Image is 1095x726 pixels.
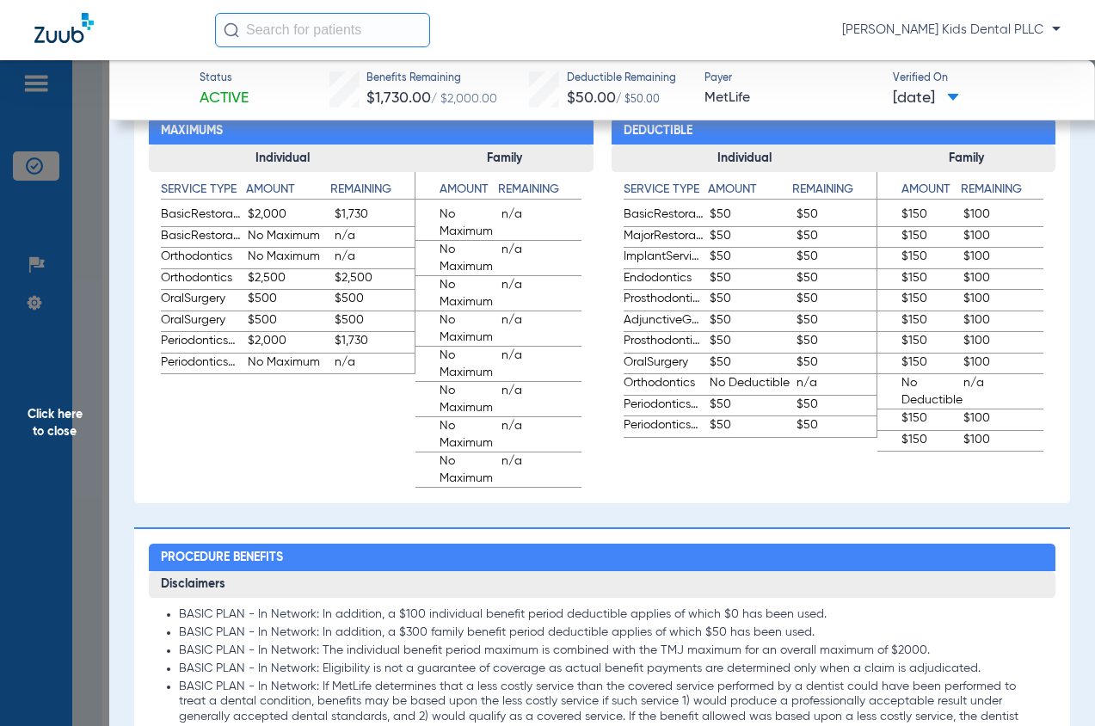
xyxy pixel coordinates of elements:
span: No Maximum [415,417,495,452]
span: $50 [797,290,877,311]
span: No Maximum [415,276,495,311]
span: $150 [877,248,957,268]
span: [DATE] [893,88,959,109]
li: BASIC PLAN - In Network: In addition, a $100 individual benefit period deductible applies of whic... [179,607,1043,623]
span: $2,500 [248,269,329,290]
li: BASIC PLAN - In Network: Eligibility is not a guarantee of coverage as actual benefit payments ar... [179,661,1043,677]
span: No Maximum [415,206,495,240]
span: Orthodontics [161,269,242,290]
span: AdjunctiveGeneralServices [624,311,704,332]
span: No Maximum [415,382,495,416]
span: n/a [501,417,581,452]
h2: Maximums [149,118,593,145]
span: $150 [877,354,957,374]
app-breakdown-title: Amount [708,181,792,206]
span: $1,730 [335,206,415,226]
h4: Amount [415,181,498,200]
span: $50 [710,206,790,226]
span: $50 [710,269,790,290]
span: Status [200,71,249,87]
span: No Deductible [877,374,957,409]
input: Search for patients [215,13,430,47]
span: $50 [797,269,877,290]
span: $150 [877,269,957,290]
li: BASIC PLAN - In Network: The individual benefit period maximum is combined with the TMJ maximum f... [179,643,1043,659]
h4: Amount [246,181,330,200]
span: $50 [797,396,877,416]
h3: Disclaimers [149,571,1055,599]
span: / $2,000.00 [431,93,497,105]
h4: Amount [877,181,960,200]
span: ProsthodonticsRemovable [624,290,704,311]
span: $100 [963,354,1043,374]
span: n/a [963,374,1043,409]
span: BasicRestorative [624,206,704,226]
span: $100 [963,332,1043,353]
span: $100 [963,227,1043,248]
h3: Individual [612,145,878,172]
h3: Family [415,145,593,172]
span: No Maximum [415,311,495,346]
span: $150 [877,206,957,226]
span: $500 [335,290,415,311]
app-breakdown-title: Amount [877,181,960,206]
span: n/a [797,374,877,395]
span: $100 [963,206,1043,226]
h4: Service Type [624,181,708,200]
span: $150 [877,311,957,332]
span: $100 [963,269,1043,290]
span: No Deductible [710,374,790,395]
img: Search Icon [224,22,239,38]
span: $100 [963,409,1043,430]
span: [PERSON_NAME] Kids Dental PLLC [842,22,1061,39]
span: $150 [877,332,957,353]
iframe: Chat Widget [1009,643,1095,726]
span: $100 [963,290,1043,311]
span: $500 [248,311,329,332]
span: No Maximum [415,241,495,275]
span: n/a [501,347,581,381]
span: PeriodonticsNonSurgical [624,396,704,416]
span: n/a [335,354,415,374]
span: n/a [501,382,581,416]
span: $150 [877,409,957,430]
app-breakdown-title: Remaining [961,181,1043,206]
app-breakdown-title: Remaining [330,181,415,206]
span: MetLife [704,88,878,109]
app-breakdown-title: Remaining [498,181,581,206]
img: Zuub Logo [34,13,94,43]
span: n/a [501,206,581,240]
span: No Maximum [415,347,495,381]
span: $50 [797,416,877,437]
span: Active [200,88,249,109]
span: No Maximum [248,227,329,248]
app-breakdown-title: Service Type [624,181,708,206]
span: $50 [710,416,790,437]
span: $100 [963,431,1043,452]
span: $1,730 [335,332,415,353]
span: Orthodontics [624,374,704,395]
span: / $50.00 [616,95,660,105]
span: $150 [877,290,957,311]
span: $50 [710,227,790,248]
span: Payer [704,71,878,87]
span: $50 [797,332,877,353]
span: n/a [501,311,581,346]
h4: Remaining [498,181,581,200]
span: $500 [335,311,415,332]
span: $1,730.00 [366,90,431,106]
span: n/a [501,241,581,275]
h3: Individual [149,145,415,172]
app-breakdown-title: Amount [415,181,498,206]
span: $50 [710,354,790,374]
span: $100 [963,311,1043,332]
span: Deductible Remaining [567,71,676,87]
span: $2,500 [335,269,415,290]
span: $50 [710,396,790,416]
h4: Service Type [161,181,245,200]
span: BasicRestorative [161,206,242,226]
h4: Remaining [330,181,415,200]
span: PeriodonticsSurgical [624,416,704,437]
span: OralSurgery [161,311,242,332]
